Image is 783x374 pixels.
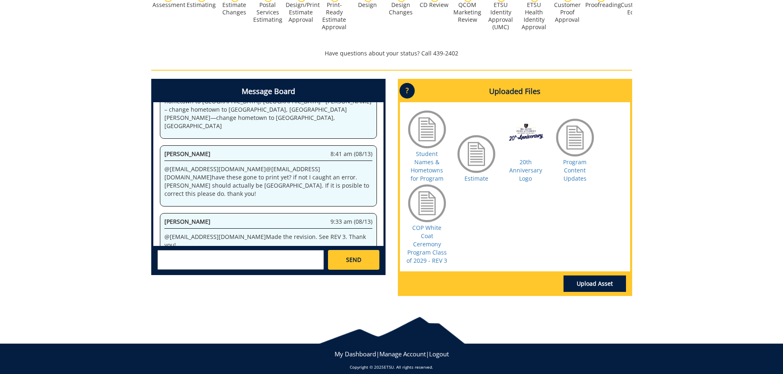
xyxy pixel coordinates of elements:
[164,150,210,158] span: [PERSON_NAME]
[509,158,542,182] a: 20th Anniversary Logo
[330,218,372,226] span: 9:33 am (08/13)
[346,256,361,264] span: SEND
[330,150,372,158] span: 8:41 am (08/13)
[419,1,450,9] div: CD Review
[552,1,583,23] div: Customer Proof Approval
[379,350,426,358] a: Manage Account
[519,1,550,31] div: ETSU Health Identity Approval
[328,250,379,270] a: SEND
[164,218,210,225] span: [PERSON_NAME]
[352,1,383,9] div: Design
[152,1,183,9] div: Assessment
[563,158,587,182] a: Program Content Updates
[386,1,416,16] div: Design Changes
[407,224,447,264] a: COP White Coat Ceremony Program Class of 2029 - REV 3
[464,174,488,182] a: Estimate
[411,150,443,182] a: Student Names & Hometowns for Program
[585,1,616,9] div: Proofreading
[564,275,626,292] a: Upload Asset
[219,1,250,16] div: Estimate Changes
[186,1,217,9] div: Estimating
[400,81,630,102] h4: Uploaded Files
[429,350,449,358] a: Logout
[335,350,376,358] a: My Dashboard
[286,1,316,23] div: Design/Print Estimate Approval
[319,1,350,31] div: Print-Ready Estimate Approval
[384,364,394,370] a: ETSU
[157,250,324,270] textarea: messageToSend
[252,1,283,23] div: Postal Services Estimating
[164,165,372,198] p: @ [EMAIL_ADDRESS][DOMAIN_NAME] @ [EMAIL_ADDRESS][DOMAIN_NAME] have these gone to print yet? if no...
[153,81,383,102] h4: Message Board
[485,1,516,31] div: ETSU Identity Approval (UMC)
[452,1,483,23] div: QCOM Marketing Review
[164,233,372,249] p: @ [EMAIL_ADDRESS][DOMAIN_NAME] Made the revision. See REV 3. Thank you!
[619,1,649,16] div: Customer Edits
[400,83,415,99] p: ?
[151,49,632,57] p: Have questions about your status? Call 439-2402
